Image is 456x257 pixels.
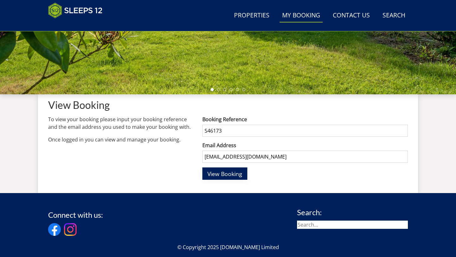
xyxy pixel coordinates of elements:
[202,151,408,163] input: The email address you used to make the booking
[297,208,408,216] h3: Search:
[280,9,323,23] a: My Booking
[48,136,192,143] p: Once logged in you can view and manage your booking.
[202,167,247,180] button: View Booking
[48,223,61,236] img: Facebook
[48,99,408,110] h1: View Booking
[48,116,192,131] p: To view your booking please input your booking reference and the email address you used to make y...
[48,3,103,18] img: Sleeps 12
[207,170,242,178] span: View Booking
[297,221,408,229] input: Search...
[45,22,111,28] iframe: Customer reviews powered by Trustpilot
[380,9,408,23] a: Search
[202,141,408,149] label: Email Address
[202,125,408,137] input: Your booking reference, e.g. S232
[48,211,103,219] h3: Connect with us:
[64,223,77,236] img: Instagram
[330,9,372,23] a: Contact Us
[202,116,408,123] label: Booking Reference
[48,243,408,251] p: © Copyright 2025 [DOMAIN_NAME] Limited
[231,9,272,23] a: Properties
